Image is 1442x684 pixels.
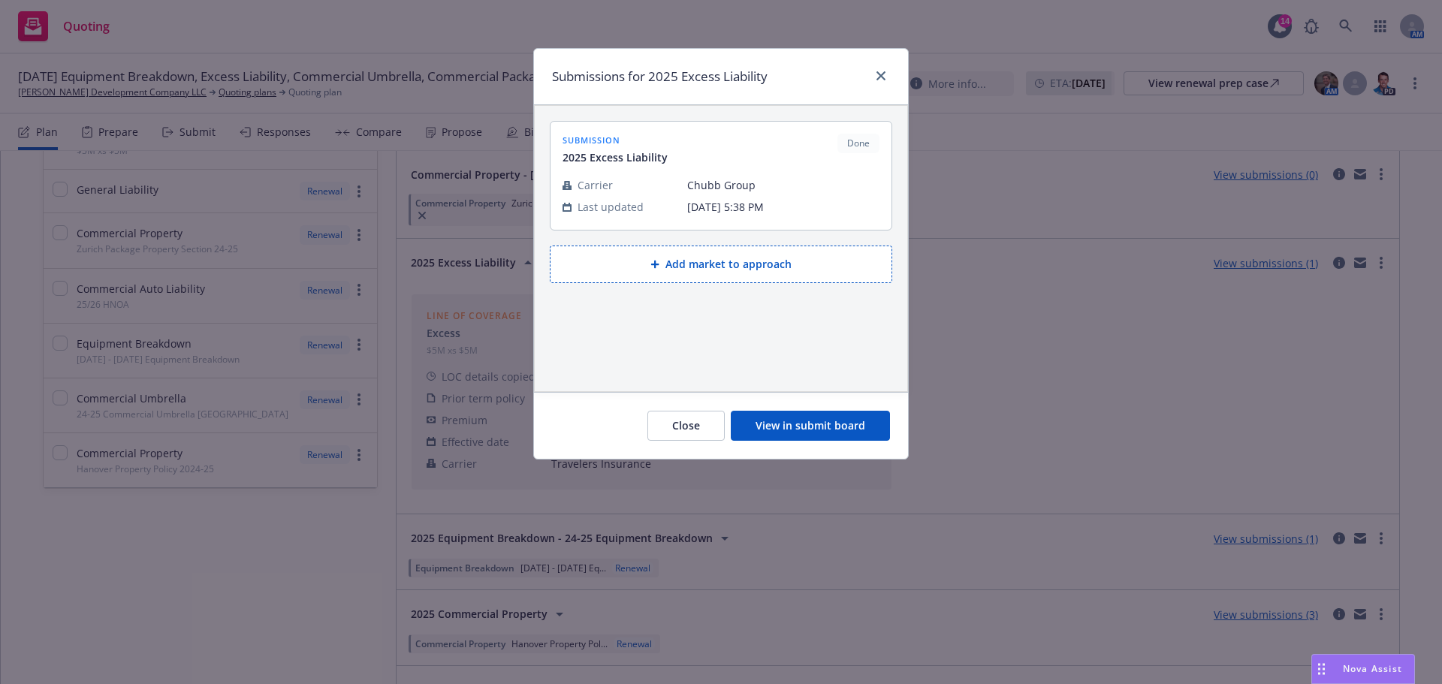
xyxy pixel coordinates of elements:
span: submission [563,134,668,146]
span: 2025 Excess Liability [563,149,668,165]
span: [DATE] 5:38 PM [687,199,879,215]
div: Drag to move [1312,655,1331,683]
button: Nova Assist [1311,654,1415,684]
span: Done [843,137,873,150]
span: Carrier [578,177,613,193]
span: Chubb Group [687,177,879,193]
button: Add market to approach [550,246,892,283]
button: Close [647,411,725,441]
span: Last updated [578,199,644,215]
h1: Submissions for 2025 Excess Liability [552,67,768,86]
button: View in submit board [731,411,890,441]
a: close [872,67,890,85]
span: Nova Assist [1343,662,1402,675]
